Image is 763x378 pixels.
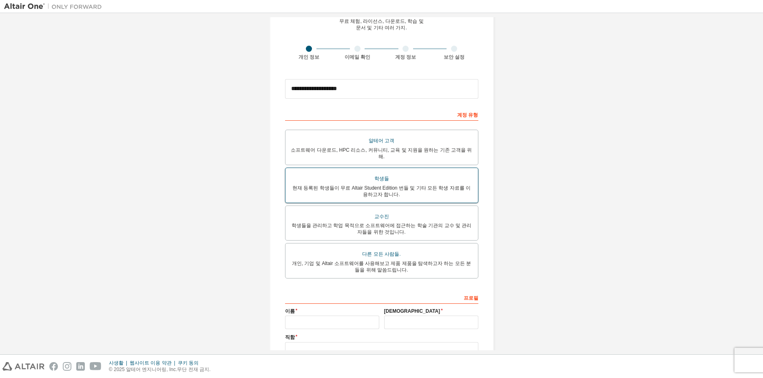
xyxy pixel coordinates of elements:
[2,362,44,371] img: altair_logo.svg
[90,362,102,371] img: youtube.svg
[464,295,478,301] font: 프로필
[285,308,295,314] font: 이름
[178,360,199,366] font: 쿠키 동의
[345,54,370,60] font: 이메일 확인
[369,138,394,144] font: 알테어 고객
[49,362,58,371] img: facebook.svg
[109,367,177,372] font: © 2025 알테어 엔지니어링, Inc.
[291,147,472,159] font: 소프트웨어 다운로드, HPC 리소스, 커뮤니티, 교육 및 지원을 원하는 기존 고객을 위해.
[177,367,210,372] font: 무단 전재 금지.
[362,251,400,257] font: 다른 모든 사람들.
[374,176,389,181] font: 학생들
[76,362,85,371] img: linkedin.svg
[109,360,124,366] font: 사생활
[292,223,471,235] font: 학생들을 관리하고 학업 목적으로 소프트웨어에 접근하는 학술 기관의 교수 및 관리자들을 위한 것입니다.
[384,308,440,314] font: [DEMOGRAPHIC_DATA]
[63,362,71,371] img: instagram.svg
[292,185,471,197] font: 현재 등록된 학생들이 무료 Altair Student Edition 번들 및 기타 모든 학생 자료를 이용하고자 합니다.
[395,54,416,60] font: 계정 정보
[457,112,478,118] font: 계정 유형
[299,54,319,60] font: 개인 정보
[356,25,407,31] font: 문서 및 기타 여러 가지.
[374,214,389,219] font: 교수진
[285,334,295,340] font: 직함
[292,261,471,273] font: 개인, 기업 및 Altair 소프트웨어를 사용해보고 제품 제품을 탐색하고자 하는 모든 분들을 위해 말씀드립니다.
[444,54,464,60] font: 보안 설정
[339,18,424,24] font: 무료 체험, 라이선스, 다운로드, 학습 및
[130,360,172,366] font: 웹사이트 이용 약관
[4,2,106,11] img: Altair One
